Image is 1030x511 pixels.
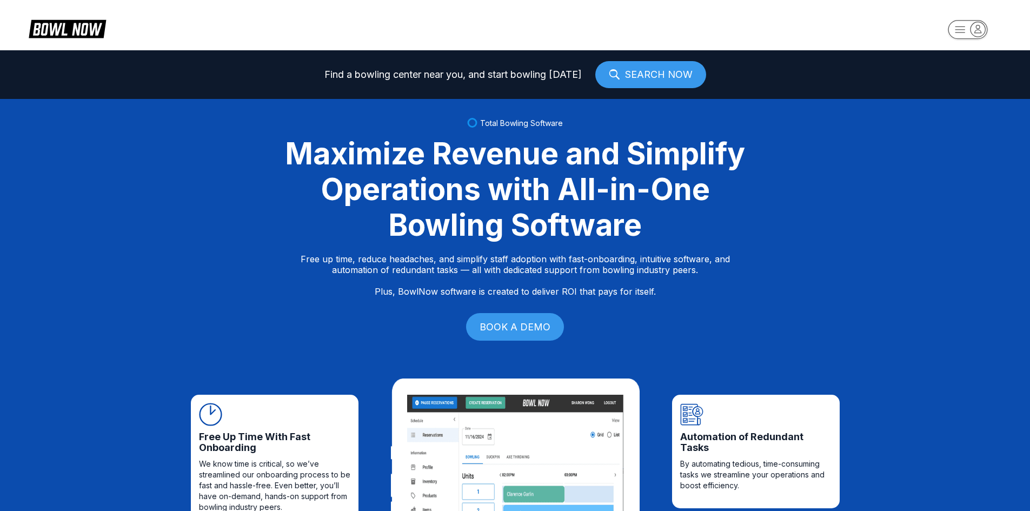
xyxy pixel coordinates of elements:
span: By automating tedious, time-consuming tasks we streamline your operations and boost efficiency. [680,459,832,491]
span: Total Bowling Software [480,118,563,128]
span: Find a bowling center near you, and start bowling [DATE] [324,69,582,80]
a: BOOK A DEMO [466,313,564,341]
div: Maximize Revenue and Simplify Operations with All-in-One Bowling Software [272,136,759,243]
span: Free Up Time With Fast Onboarding [199,432,350,453]
p: Free up time, reduce headaches, and simplify staff adoption with fast-onboarding, intuitive softw... [301,254,730,297]
span: Automation of Redundant Tasks [680,432,832,453]
a: SEARCH NOW [595,61,706,88]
